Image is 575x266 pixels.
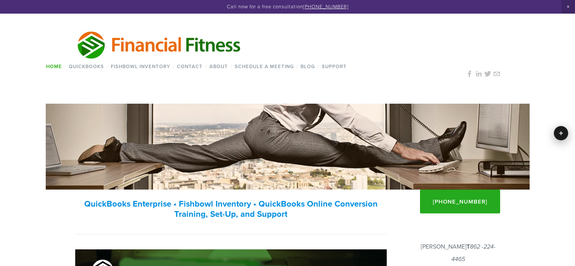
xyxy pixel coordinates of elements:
[175,61,205,72] a: Contact
[15,4,560,10] p: Call now for a free consultation
[173,63,175,70] span: /
[108,61,173,72] a: Fishbowl Inventory
[451,243,496,263] em: 862 -224-4465
[232,61,296,72] a: Schedule a Meeting
[319,61,349,72] a: Support
[67,61,107,72] a: QuickBooks
[207,61,231,72] a: About
[75,28,242,61] img: Financial Fitness Consulting
[75,137,501,156] h1: Your trusted Quickbooks, Fishbowl, and inventory expert.
[65,63,67,70] span: /
[205,63,207,70] span: /
[84,198,380,219] strong: QuickBooks Enterprise • Fishbowl Inventory • QuickBooks Online Conversion Training, Set-Up, and S...
[231,63,232,70] span: /
[44,61,65,72] a: Home
[303,3,349,10] a: [PHONE_NUMBER]
[467,242,470,251] strong: T
[420,190,500,213] a: [PHONE_NUMBER]
[318,63,319,70] span: /
[107,63,108,70] span: /
[298,61,318,72] a: Blog
[296,63,298,70] span: /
